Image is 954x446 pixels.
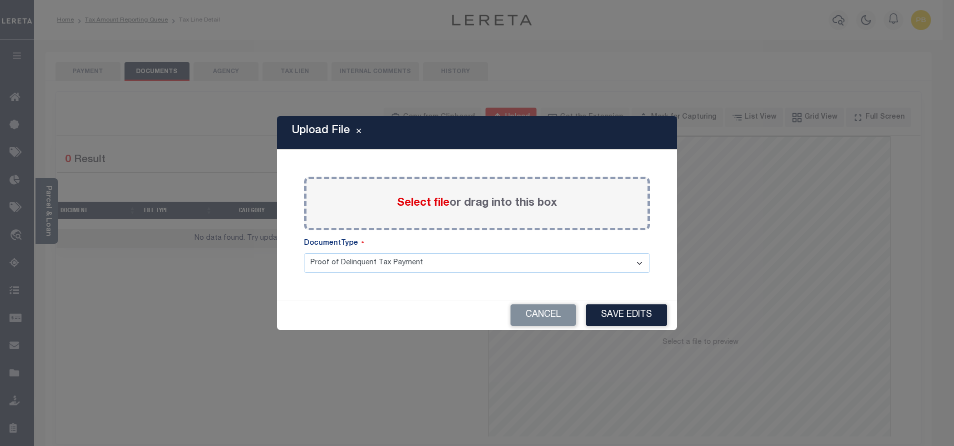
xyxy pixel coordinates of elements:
[397,198,449,209] span: Select file
[350,127,367,139] button: Close
[304,238,364,249] label: DocumentType
[397,195,557,212] label: or drag into this box
[292,124,350,137] h5: Upload File
[586,304,667,326] button: Save Edits
[510,304,576,326] button: Cancel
